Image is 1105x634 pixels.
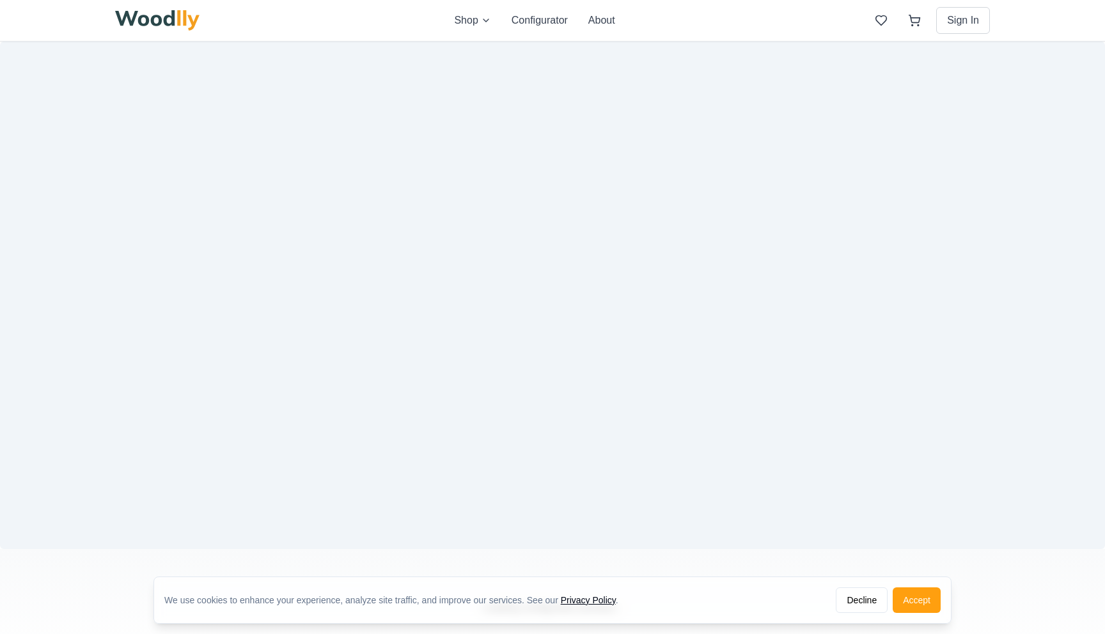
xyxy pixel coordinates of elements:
button: Shop [454,13,490,28]
button: Accept [893,587,941,613]
button: About [588,13,615,28]
button: Decline [836,587,888,613]
img: Woodlly [115,10,200,31]
div: We use cookies to enhance your experience, analyze site traffic, and improve our services. See our . [164,594,629,607]
button: Sign In [936,7,990,34]
a: Privacy Policy [561,595,616,605]
button: Configurator [512,13,568,28]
